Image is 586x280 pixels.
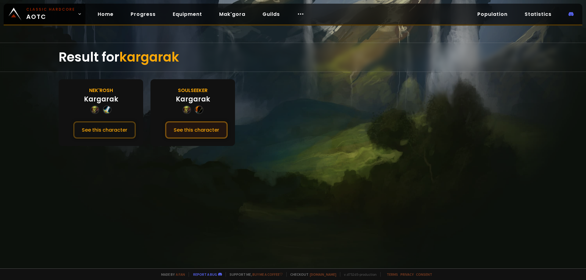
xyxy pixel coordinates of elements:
[387,272,398,277] a: Terms
[73,121,136,139] button: See this character
[178,87,208,94] div: Soulseeker
[400,272,414,277] a: Privacy
[252,272,283,277] a: Buy me a coffee
[340,272,377,277] span: v. d752d5 - production
[176,94,210,104] div: Kargarak
[89,87,113,94] div: Nek'Rosh
[26,7,75,12] small: Classic Hardcore
[214,8,250,20] a: Mak'gora
[193,272,217,277] a: Report a bug
[93,8,118,20] a: Home
[416,272,432,277] a: Consent
[119,48,179,66] span: kargarak
[168,8,207,20] a: Equipment
[286,272,336,277] span: Checkout
[157,272,185,277] span: Made by
[4,4,85,24] a: Classic HardcoreAOTC
[226,272,283,277] span: Support me,
[520,8,556,20] a: Statistics
[472,8,512,20] a: Population
[165,121,228,139] button: See this character
[59,43,527,72] div: Result for
[310,272,336,277] a: [DOMAIN_NAME]
[258,8,285,20] a: Guilds
[176,272,185,277] a: a fan
[26,7,75,21] span: AOTC
[84,94,118,104] div: Kargarak
[126,8,161,20] a: Progress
